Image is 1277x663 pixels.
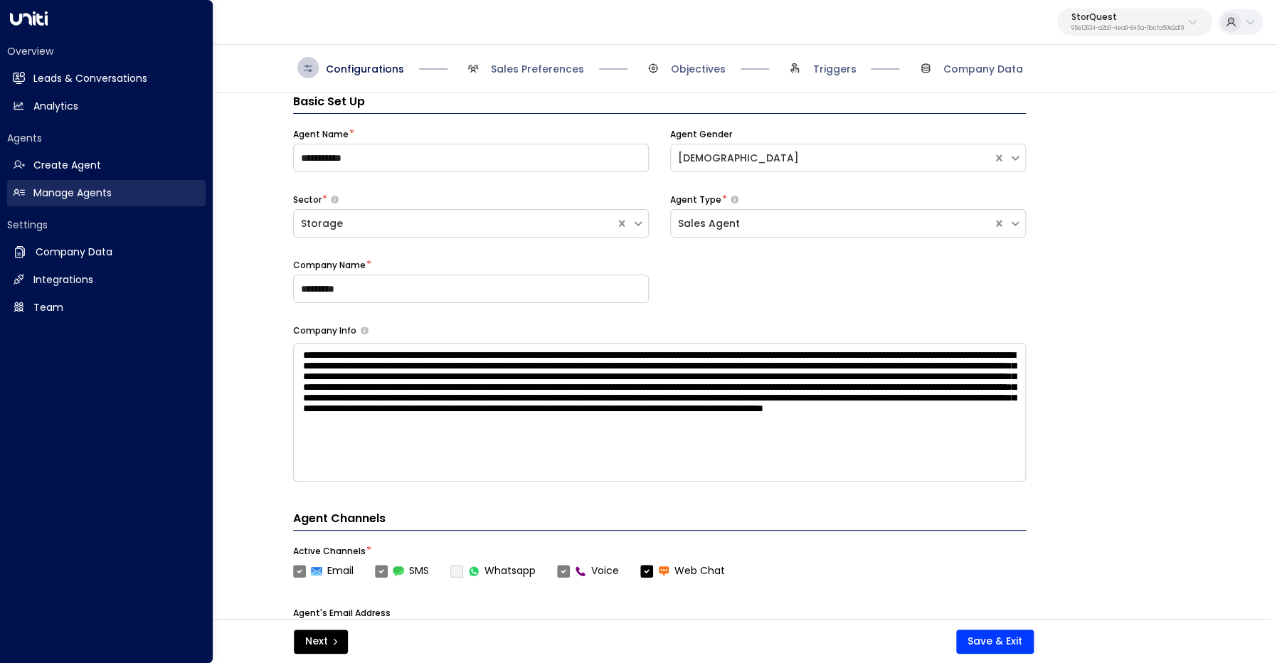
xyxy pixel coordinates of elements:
p: 95e12634-a2b0-4ea9-845a-0bcfa50e2d19 [1071,26,1184,31]
label: Agent Gender [670,128,732,141]
label: Agent Name [293,128,349,141]
h4: Agent Channels [293,510,1026,531]
label: Web Chat [640,563,725,578]
a: Create Agent [7,152,206,179]
h2: Agents [7,131,206,145]
label: Voice [557,563,619,578]
span: Configurations [326,62,404,76]
div: Storage [301,216,608,231]
span: Triggers [812,62,856,76]
label: Active Channels [293,545,366,558]
label: Sector [293,193,322,206]
p: StorQuest [1071,13,1184,21]
h2: Team [33,300,63,315]
a: Team [7,295,206,321]
a: Analytics [7,93,206,120]
button: Select whether your copilot will handle inquiries directly from leads or from brokers representin... [331,195,339,204]
label: Agent Type [670,193,721,206]
button: Save & Exit [956,630,1034,654]
span: Objectives [671,62,726,76]
div: Sales Agent [678,216,985,231]
h2: Manage Agents [33,186,112,201]
a: Integrations [7,267,206,293]
label: Company Info [293,324,356,337]
h2: Integrations [33,272,93,287]
a: Leads & Conversations [7,65,206,92]
label: Email [293,563,354,578]
span: Company Data [943,62,1023,76]
h2: Create Agent [33,158,101,173]
a: Company Data [7,239,206,265]
label: SMS [375,563,429,578]
h2: Overview [7,44,206,58]
h2: Settings [7,218,206,232]
h3: Basic Set Up [293,93,1026,114]
a: Manage Agents [7,180,206,206]
div: [DEMOGRAPHIC_DATA] [678,151,985,166]
h2: Analytics [33,99,78,114]
label: Whatsapp [450,563,536,578]
h2: Company Data [36,245,112,260]
button: Next [294,630,348,654]
h2: Leads & Conversations [33,71,147,86]
div: To activate this channel, please go to the Integrations page [450,563,536,578]
label: Agent's Email Address [293,607,391,620]
span: Sales Preferences [491,62,584,76]
button: StorQuest95e12634-a2b0-4ea9-845a-0bcfa50e2d19 [1057,9,1212,36]
button: Provide a brief overview of your company, including your industry, products or services, and any ... [361,327,369,334]
label: Company Name [293,259,366,272]
button: Select whether your copilot will handle inquiries directly from leads or from brokers representin... [731,195,738,204]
